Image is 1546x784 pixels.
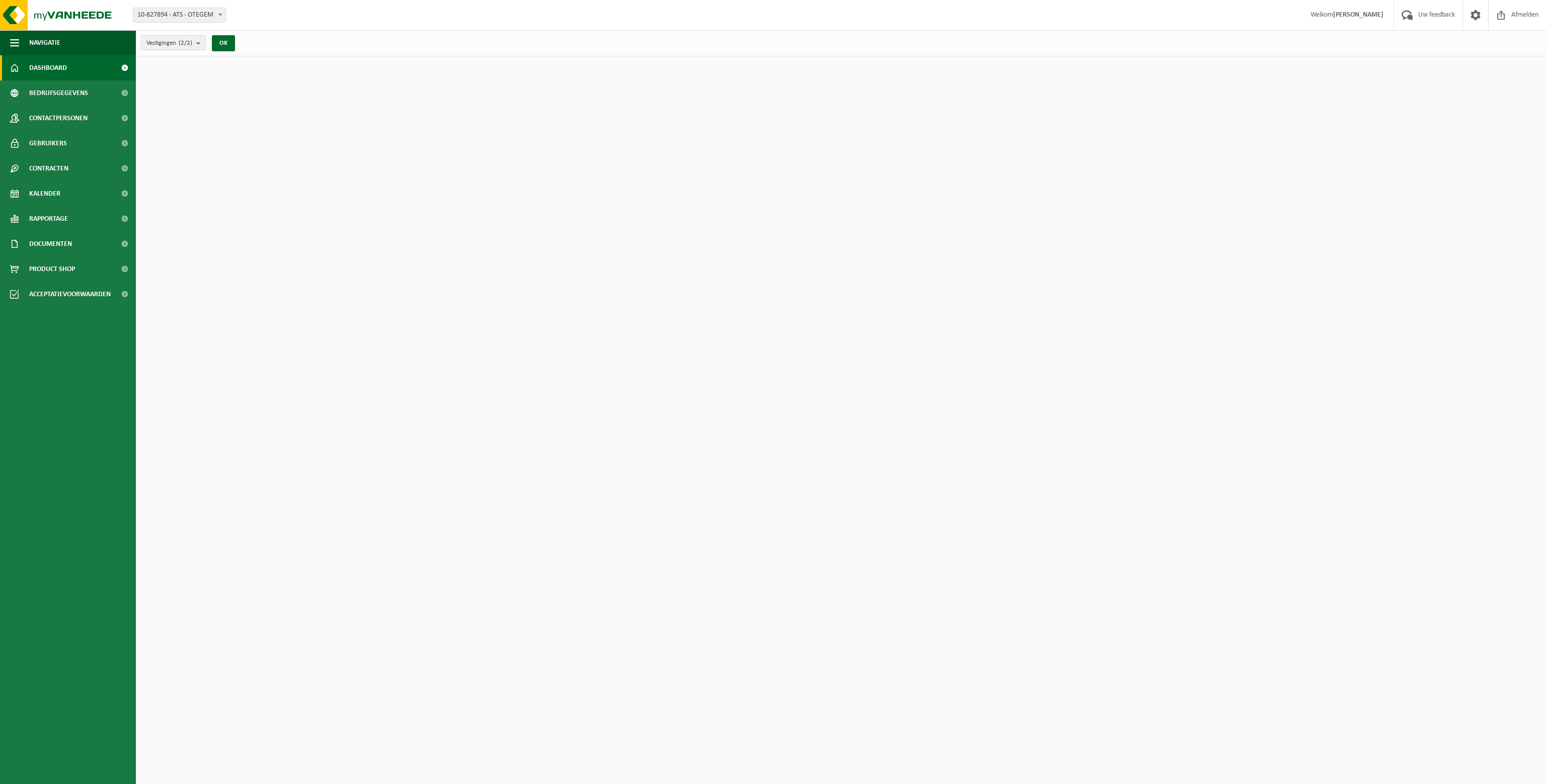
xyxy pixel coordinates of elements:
span: Kalender [29,181,60,206]
span: 10-827894 - ATS - OTEGEM [133,8,225,22]
strong: [PERSON_NAME] [1333,11,1383,19]
span: Documenten [29,231,72,256]
span: Acceptatievoorwaarden [29,282,111,307]
span: Contracten [29,156,68,181]
span: Vestigingen [146,36,192,51]
button: Vestigingen(2/2) [141,35,206,50]
button: OK [212,35,235,51]
span: Bedrijfsgegevens [29,80,88,106]
count: (2/2) [179,40,192,46]
span: Gebruikers [29,131,67,156]
span: Product Shop [29,256,75,282]
span: Rapportage [29,206,68,231]
span: Contactpersonen [29,106,88,131]
span: Dashboard [29,55,67,80]
span: 10-827894 - ATS - OTEGEM [133,8,226,23]
span: Navigatie [29,30,60,55]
